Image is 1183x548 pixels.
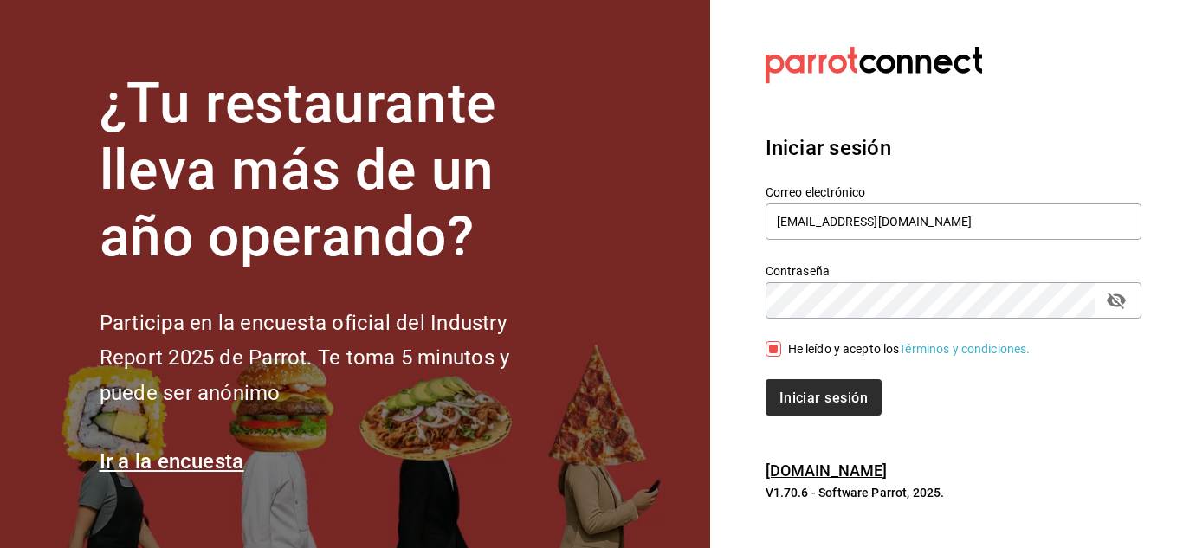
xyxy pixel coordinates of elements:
font: V1.70.6 - Software Parrot, 2025. [766,486,945,500]
a: [DOMAIN_NAME] [766,461,888,480]
input: Ingresa tu correo electrónico [766,203,1141,240]
font: He leído y acepto los [788,342,900,356]
button: campo de contraseña [1102,286,1131,315]
font: Participa en la encuesta oficial del Industry Report 2025 de Parrot. Te toma 5 minutos y puede se... [100,311,509,406]
font: Contraseña [766,264,830,278]
a: Ir a la encuesta [100,449,244,474]
a: Términos y condiciones. [899,342,1030,356]
font: ¿Tu restaurante lleva más de un año operando? [100,71,496,269]
button: Iniciar sesión [766,379,882,416]
font: Correo electrónico [766,185,865,199]
font: Iniciar sesión [779,389,868,405]
font: Iniciar sesión [766,136,891,160]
